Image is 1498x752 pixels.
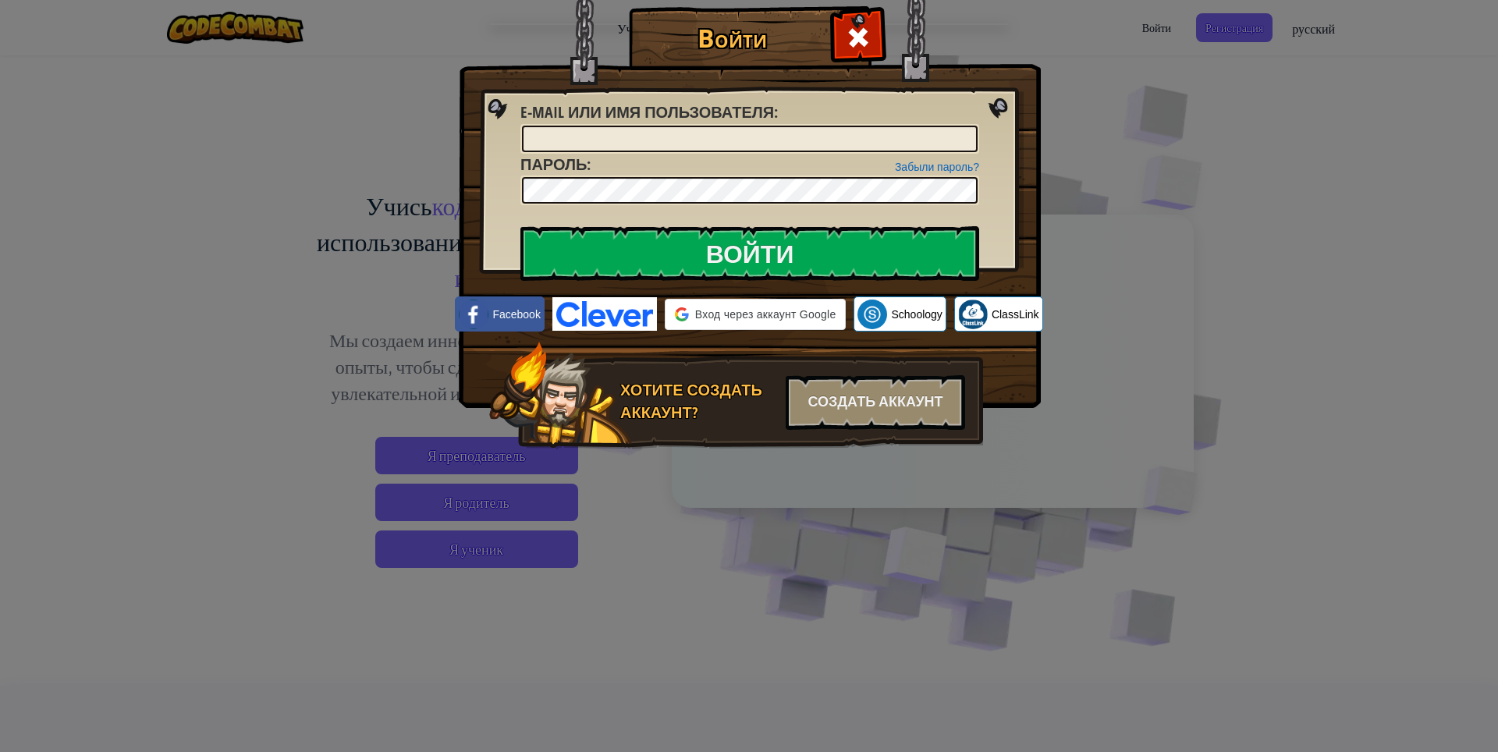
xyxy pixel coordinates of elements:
[786,375,965,430] div: Создать аккаунт
[895,161,979,173] a: Забыли пароль?
[520,226,979,281] input: Войти
[958,300,988,329] img: classlink-logo-small.png
[520,154,587,175] span: Пароль
[459,300,488,329] img: facebook_small.png
[633,24,832,51] h1: Войти
[992,307,1039,322] span: ClassLink
[857,300,887,329] img: schoology.png
[665,299,847,330] div: Вход через аккаунт Google
[891,307,942,322] span: Schoology
[520,101,778,124] label: :
[695,307,836,322] span: Вход через аккаунт Google
[520,154,591,176] label: :
[620,379,776,424] div: Хотите создать аккаунт?
[520,101,774,122] span: E-mail или имя пользователя
[552,297,657,331] img: clever-logo-blue.png
[492,307,540,322] span: Facebook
